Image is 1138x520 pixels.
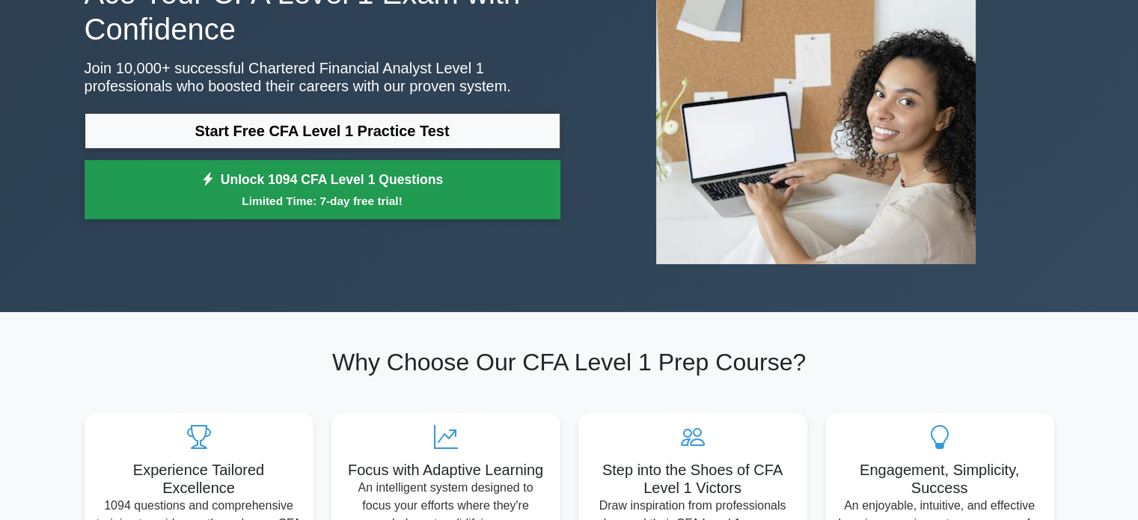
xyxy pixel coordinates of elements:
[590,461,795,497] h5: Step into the Shoes of CFA Level 1 Victors
[103,192,542,209] small: Limited Time: 7-day free trial!
[85,348,1054,376] h2: Why Choose Our CFA Level 1 Prep Course?
[343,461,548,479] h5: Focus with Adaptive Learning
[837,461,1042,497] h5: Engagement, Simplicity, Success
[85,113,560,149] a: Start Free CFA Level 1 Practice Test
[85,59,560,95] p: Join 10,000+ successful Chartered Financial Analyst Level 1 professionals who boosted their caree...
[85,160,560,220] a: Unlock 1094 CFA Level 1 QuestionsLimited Time: 7-day free trial!
[97,461,302,497] h5: Experience Tailored Excellence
